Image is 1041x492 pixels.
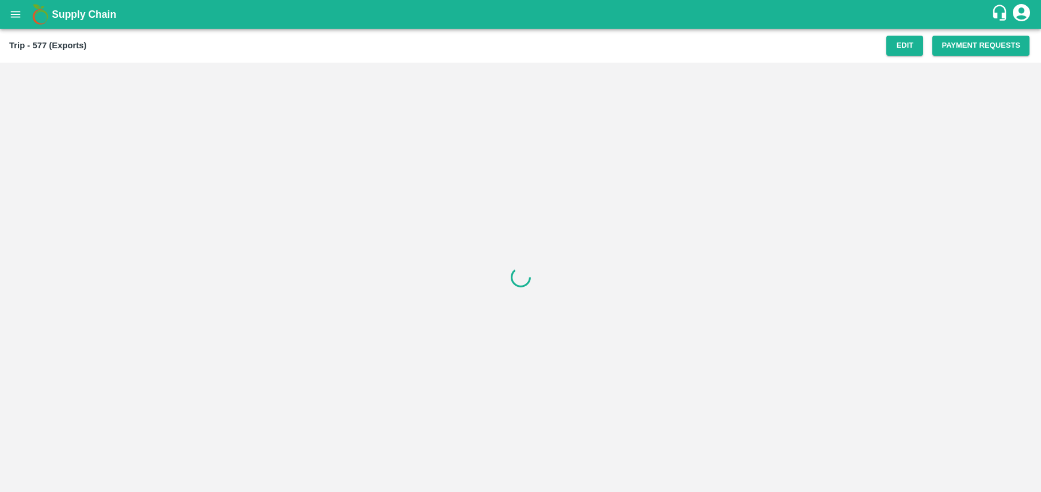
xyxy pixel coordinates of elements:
[52,6,991,22] a: Supply Chain
[2,1,29,28] button: open drawer
[886,36,923,56] button: Edit
[1011,2,1032,26] div: account of current user
[991,4,1011,25] div: customer-support
[9,41,86,50] b: Trip - 577 (Exports)
[52,9,116,20] b: Supply Chain
[29,3,52,26] img: logo
[932,36,1029,56] button: Payment Requests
